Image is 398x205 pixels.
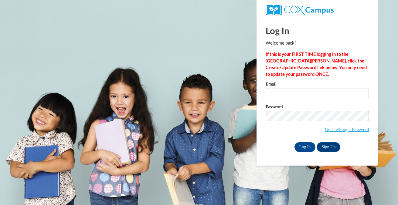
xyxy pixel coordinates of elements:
h1: Log In [266,24,369,37]
input: Log In [294,142,316,152]
img: COX Campus [266,5,333,15]
a: Sign Up [317,142,340,152]
p: Welcome back! [266,40,369,46]
a: COX Campus [266,7,333,12]
strong: If this is your FIRST TIME logging in to the [GEOGRAPHIC_DATA][PERSON_NAME], click the Create/Upd... [266,52,367,77]
label: Password [266,105,369,111]
a: Update/Forgot Password [325,127,369,132]
label: Email [266,82,369,88]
